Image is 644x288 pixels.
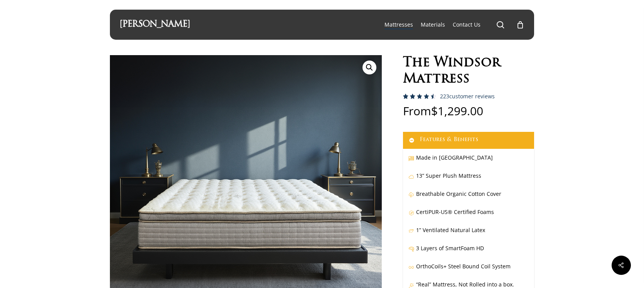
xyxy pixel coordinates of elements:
a: View full-screen image gallery [362,61,376,74]
span: Mattresses [384,21,413,28]
a: Cart [516,20,524,29]
div: Rated 4.59 out of 5 [403,94,436,99]
span: Contact Us [453,21,480,28]
span: 223 [440,93,449,100]
a: Materials [421,21,445,29]
p: 13” Super Plush Mattress [408,171,529,189]
bdi: 1,299.00 [431,103,483,119]
p: Made in [GEOGRAPHIC_DATA] [408,153,529,171]
span: 223 [403,94,415,106]
p: Breathable Organic Cotton Cover [408,189,529,207]
a: Contact Us [453,21,480,29]
a: 223customer reviews [440,93,495,99]
p: 3 Layers of SmartFoam HD [408,243,529,261]
span: Rated out of 5 based on customer ratings [403,94,433,131]
span: Materials [421,21,445,28]
nav: Main Menu [381,10,524,40]
span: $ [431,103,438,119]
a: Features & Benefits [403,132,534,149]
a: [PERSON_NAME] [120,20,190,29]
p: From [403,105,534,132]
p: OrthoCoils+ Steel Bound Coil System [408,261,529,280]
p: CertiPUR-US® Certified Foams [408,207,529,225]
a: Mattresses [384,21,413,29]
h1: The Windsor Mattress [403,55,534,88]
p: 1” Ventilated Natural Latex [408,225,529,243]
